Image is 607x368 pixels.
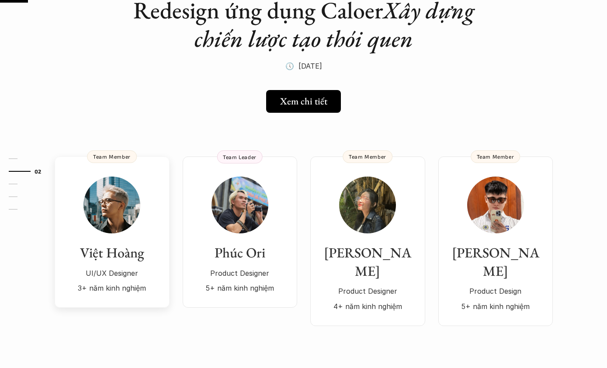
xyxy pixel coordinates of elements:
[63,244,161,262] h3: Việt Hoàng
[319,244,416,280] h3: [PERSON_NAME]
[319,285,416,298] p: Product Designer
[266,90,341,113] a: Xem chi tiết
[93,153,131,160] p: Team Member
[477,153,514,160] p: Team Member
[35,168,42,174] strong: 02
[55,156,170,308] a: Việt HoàngUI/UX Designer3+ năm kinh nghiệmTeam Member
[349,153,386,160] p: Team Member
[63,281,161,295] p: 3+ năm kinh nghiệm
[183,156,297,308] a: Phúc OriProduct Designer5+ năm kinh nghiệmTeam Leader
[191,244,288,262] h3: Phúc Ori
[280,96,327,107] h5: Xem chi tiết
[63,267,161,280] p: UI/UX Designer
[319,300,416,313] p: 4+ năm kinh nghiệm
[9,166,50,177] a: 02
[438,156,553,326] a: [PERSON_NAME]Product Design5+ năm kinh nghiệmTeam Member
[223,154,257,160] p: Team Leader
[447,300,544,313] p: 5+ năm kinh nghiệm
[310,156,425,326] a: [PERSON_NAME]Product Designer4+ năm kinh nghiệmTeam Member
[285,59,322,73] p: 🕔 [DATE]
[447,244,544,280] h3: [PERSON_NAME]
[191,267,288,280] p: Product Designer
[191,281,288,295] p: 5+ năm kinh nghiệm
[447,285,544,298] p: Product Design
